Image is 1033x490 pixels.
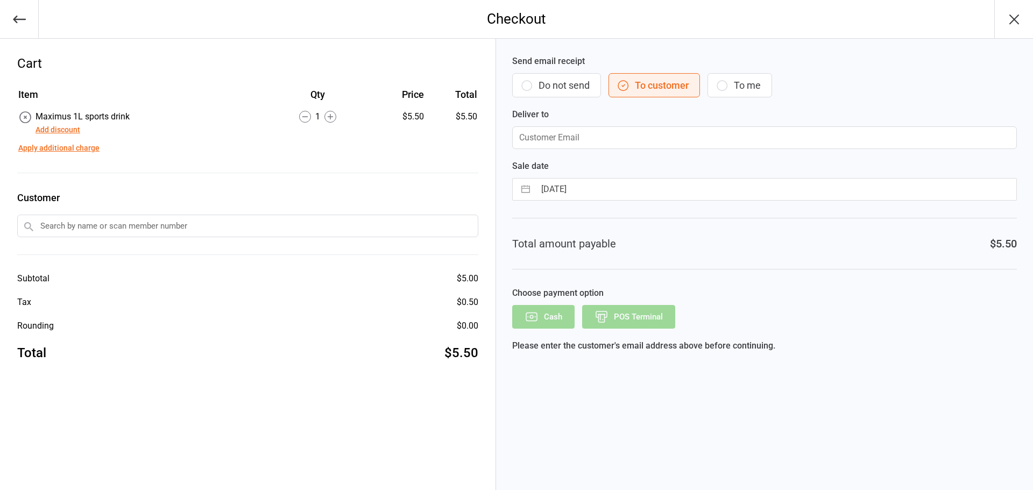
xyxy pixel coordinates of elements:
[36,111,130,122] span: Maximus 1L sports drink
[264,110,371,123] div: 1
[17,343,46,363] div: Total
[512,55,1017,68] label: Send email receipt
[18,143,100,154] button: Apply additional charge
[609,73,700,97] button: To customer
[990,236,1017,252] div: $5.50
[17,272,49,285] div: Subtotal
[512,236,616,252] div: Total amount payable
[457,319,478,332] div: $0.00
[512,73,601,97] button: Do not send
[512,108,1017,121] label: Deliver to
[512,160,1017,173] label: Sale date
[457,272,478,285] div: $5.00
[36,124,80,136] button: Add discount
[372,87,424,102] div: Price
[512,287,1017,300] label: Choose payment option
[372,110,424,123] div: $5.50
[17,215,478,237] input: Search by name or scan member number
[428,87,477,109] th: Total
[17,190,478,205] label: Customer
[17,319,54,332] div: Rounding
[17,54,478,73] div: Cart
[512,339,1017,352] div: Please enter the customer's email address above before continuing.
[18,87,263,109] th: Item
[512,126,1017,149] input: Customer Email
[707,73,772,97] button: To me
[444,343,478,363] div: $5.50
[264,87,371,109] th: Qty
[17,296,31,309] div: Tax
[457,296,478,309] div: $0.50
[428,110,477,136] td: $5.50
